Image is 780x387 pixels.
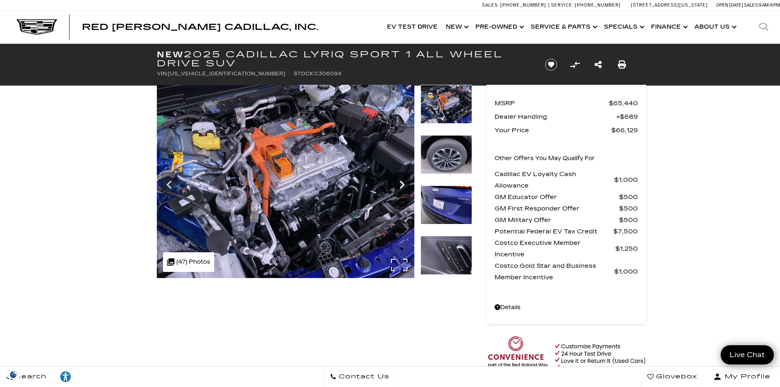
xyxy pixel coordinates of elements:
[641,367,704,387] a: Glovebox
[482,3,548,7] a: Sales: [PHONE_NUMBER]
[53,367,78,387] a: Explore your accessibility options
[744,2,759,8] span: Sales:
[157,50,531,68] h1: 2025 Cadillac LYRIQ Sport 1 All Wheel Drive SUV
[575,2,621,8] span: [PHONE_NUMBER]
[542,58,560,71] button: Save vehicle
[157,50,184,59] strong: New
[551,2,574,8] span: Service:
[747,11,780,43] div: Search
[157,85,414,278] img: New 2025 Opulent Blue Metallic Cadillac Sport 1 image 31
[495,203,638,214] a: GM First Responder Offer $500
[759,2,780,8] span: 9 AM-6 PM
[161,172,177,197] div: Previous
[495,111,638,122] a: Dealer Handling $689
[600,11,647,43] a: Specials
[616,111,638,122] span: $689
[482,2,499,8] span: Sales:
[495,226,638,237] a: Potential Federal EV Tax Credit $7,500
[495,153,595,164] p: Other Offers You May Qualify For
[690,11,739,43] a: About Us
[631,2,708,8] a: [STREET_ADDRESS][US_STATE]
[394,172,410,197] div: Next
[4,370,23,379] section: Click to Open Cookie Consent Modal
[53,371,78,383] div: Explore your accessibility options
[495,237,638,260] a: Costco Executive Member Incentive $1,250
[495,168,638,191] a: Cadillac EV Loyalty Cash Allowance $1,000
[495,111,616,122] span: Dealer Handling
[495,97,638,109] a: MSRP $65,440
[611,124,638,136] span: $66,129
[527,11,600,43] a: Service & Parts
[495,124,638,136] a: Your Price $66,129
[421,135,472,174] img: New 2025 Opulent Blue Metallic Cadillac Sport 1 image 32
[615,243,638,254] span: $1,250
[726,350,769,360] span: Live Chat
[383,11,442,43] a: EV Test Drive
[168,71,285,77] span: [US_VEHICLE_IDENTIFICATION_NUMBER]
[548,3,623,7] a: Service: [PHONE_NUMBER]
[495,214,638,226] a: GM Military Offer $500
[619,191,638,203] span: $500
[721,345,774,364] a: Live Chat
[163,252,214,272] div: (47) Photos
[619,214,638,226] span: $500
[614,174,638,186] span: $1,000
[654,371,697,382] span: Glovebox
[495,214,619,226] span: GM Military Offer
[323,367,396,387] a: Contact Us
[704,367,780,387] button: Open user profile menu
[421,85,472,124] img: New 2025 Opulent Blue Metallic Cadillac Sport 1 image 31
[569,59,581,71] button: Compare Vehicle
[471,11,527,43] a: Pre-Owned
[500,2,546,8] span: [PHONE_NUMBER]
[495,302,638,313] a: Details
[495,237,615,260] span: Costco Executive Member Incentive
[82,22,318,32] span: Red [PERSON_NAME] Cadillac, Inc.
[495,191,638,203] a: GM Educator Offer $500
[442,11,471,43] a: New
[613,226,638,237] span: $7,500
[294,71,314,77] span: Stock:
[609,97,638,109] span: $65,440
[82,23,318,31] a: Red [PERSON_NAME] Cadillac, Inc.
[495,203,619,214] span: GM First Responder Offer
[619,203,638,214] span: $500
[157,71,168,77] span: VIN:
[495,260,614,283] span: Costco Gold Star and Business Member Incentive
[13,371,47,382] span: Search
[614,266,638,277] span: $1,000
[716,2,743,8] span: Open [DATE]
[495,168,614,191] span: Cadillac EV Loyalty Cash Allowance
[721,371,771,382] span: My Profile
[495,124,611,136] span: Your Price
[495,191,619,203] span: GM Educator Offer
[421,186,472,224] img: New 2025 Opulent Blue Metallic Cadillac Sport 1 image 33
[16,19,57,35] img: Cadillac Dark Logo with Cadillac White Text
[495,260,638,283] a: Costco Gold Star and Business Member Incentive $1,000
[618,59,626,70] a: Print this New 2025 Cadillac LYRIQ Sport 1 All Wheel Drive SUV
[647,11,690,43] a: Finance
[337,371,389,382] span: Contact Us
[314,71,341,77] span: C306094
[421,236,472,275] img: New 2025 Opulent Blue Metallic Cadillac Sport 1 image 34
[4,370,23,379] img: Opt-Out Icon
[495,97,609,109] span: MSRP
[495,226,613,237] span: Potential Federal EV Tax Credit
[595,59,602,70] a: Share this New 2025 Cadillac LYRIQ Sport 1 All Wheel Drive SUV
